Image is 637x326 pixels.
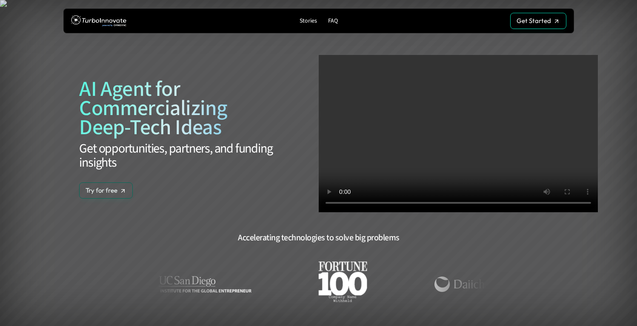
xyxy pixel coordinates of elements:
[296,15,320,27] a: Stories
[71,13,126,29] img: TurboInnovate Logo
[325,15,341,27] a: FAQ
[300,17,317,25] p: Stories
[510,13,566,29] a: Get Started
[328,17,338,25] p: FAQ
[517,17,551,25] p: Get Started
